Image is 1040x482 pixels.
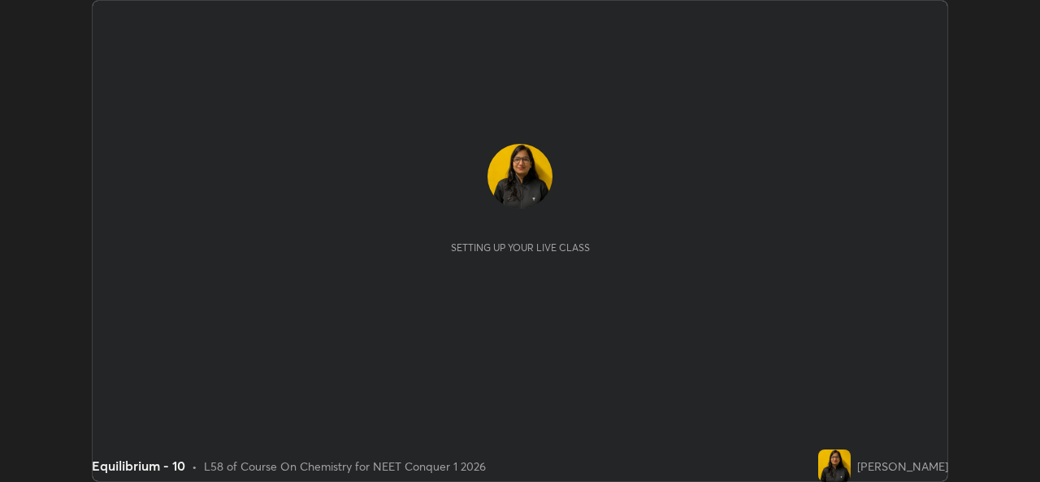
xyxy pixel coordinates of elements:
[204,458,486,475] div: L58 of Course On Chemistry for NEET Conquer 1 2026
[818,449,851,482] img: 5601c98580164add983b3da7b044abd6.jpg
[451,241,590,254] div: Setting up your live class
[192,458,197,475] div: •
[857,458,948,475] div: [PERSON_NAME]
[487,144,552,209] img: 5601c98580164add983b3da7b044abd6.jpg
[92,456,185,475] div: Equilibrium - 10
